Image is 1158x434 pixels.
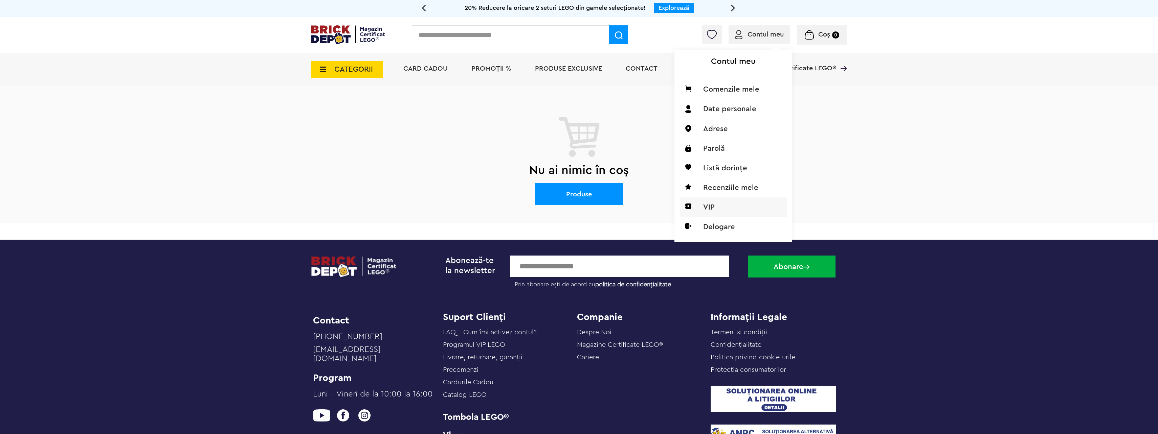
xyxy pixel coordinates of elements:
span: Coș [818,31,830,38]
a: Programul VIP LEGO [443,341,505,348]
h4: Informații Legale [711,312,845,322]
img: instagram [356,409,373,421]
a: Produse exclusive [535,65,602,72]
a: FAQ - Cum îmi activez contul? [443,329,537,336]
span: Magazine Certificate LEGO® [748,56,836,72]
label: Prin abonare ești de acord cu . [510,277,743,288]
img: facebook [334,409,352,421]
a: Contul meu [735,31,784,38]
span: CATEGORII [334,66,373,73]
img: footerlogo [311,256,397,278]
span: Abonează-te la newsletter [445,257,495,275]
a: Card Cadou [403,65,448,72]
a: Contact [626,65,658,72]
li: Program [313,373,435,383]
a: Termeni si condiții [711,329,767,336]
a: Magazine Certificate LEGO® [577,341,663,348]
a: Catalog LEGO [443,391,487,398]
h2: Nu ai nimic în coș [311,158,847,183]
h4: Companie [577,312,711,322]
small: 0 [832,31,839,39]
a: politica de confidențialitate [595,281,671,287]
span: Contul meu [748,31,784,38]
img: SOL [711,386,836,412]
a: Despre Noi [577,329,611,336]
a: Produse [535,183,623,205]
a: Confidențialitate [711,341,761,348]
img: youtube [313,409,330,421]
li: Contact [313,316,435,325]
a: Magazine Certificate LEGO® [836,56,847,63]
a: [PHONE_NUMBER] [313,332,435,345]
h1: Contul meu [674,50,792,74]
a: Cariere [577,354,599,361]
a: Livrare, returnare, garanţii [443,354,522,361]
a: Protecţia consumatorilor [711,366,786,373]
a: Tombola LEGO® [443,413,577,422]
a: Cardurile Cadou [443,379,493,386]
a: Explorează [659,5,689,11]
a: PROMOȚII % [471,65,511,72]
h4: Suport Clienți [443,312,577,322]
a: Luni – Vineri de la 10:00 la 16:00 [313,390,435,403]
a: Politica privind cookie-urile [711,354,795,361]
a: [EMAIL_ADDRESS][DOMAIN_NAME] [313,345,435,367]
img: Abonare [803,265,809,270]
a: Precomenzi [443,366,478,373]
span: 20% Reducere la oricare 2 seturi LEGO din gamele selecționate! [465,5,646,11]
button: Abonare [748,256,836,278]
